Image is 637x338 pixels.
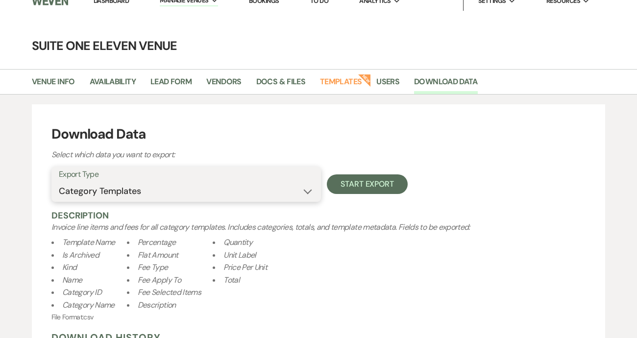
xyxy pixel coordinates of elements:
li: Template Name [51,236,115,249]
li: Price Per Unit [213,261,267,274]
p: Select which data you want to export: [51,148,394,161]
li: Fee Type [127,261,201,274]
strong: New [358,73,372,87]
span: Fields to be exported: [51,222,586,312]
li: Unit Label [213,249,267,262]
li: Quantity [213,236,267,249]
h5: Description [51,210,586,221]
a: Lead Form [150,75,192,94]
a: Templates [320,75,362,94]
div: Invoice line items and fees for all category templates. Includes categories, totals, and template... [51,221,586,312]
li: Description [127,299,201,312]
a: Availability [90,75,136,94]
li: Fee Selected Items [127,286,201,299]
li: Is Archived [51,249,115,262]
li: Percentage [127,236,201,249]
h3: Download Data [51,124,586,145]
li: Fee Apply To [127,274,201,287]
a: Docs & Files [256,75,305,94]
a: Vendors [206,75,242,94]
a: Download Data [414,75,478,94]
label: Export Type [59,168,314,182]
li: Kind [51,261,115,274]
li: Flat Amount [127,249,201,262]
p: File Format: csv [51,312,586,322]
a: Venue Info [32,75,75,94]
li: Category Name [51,299,115,312]
li: Category ID [51,286,115,299]
button: Start Export [327,174,408,194]
a: Users [376,75,399,94]
li: Total [213,274,267,287]
li: Name [51,274,115,287]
